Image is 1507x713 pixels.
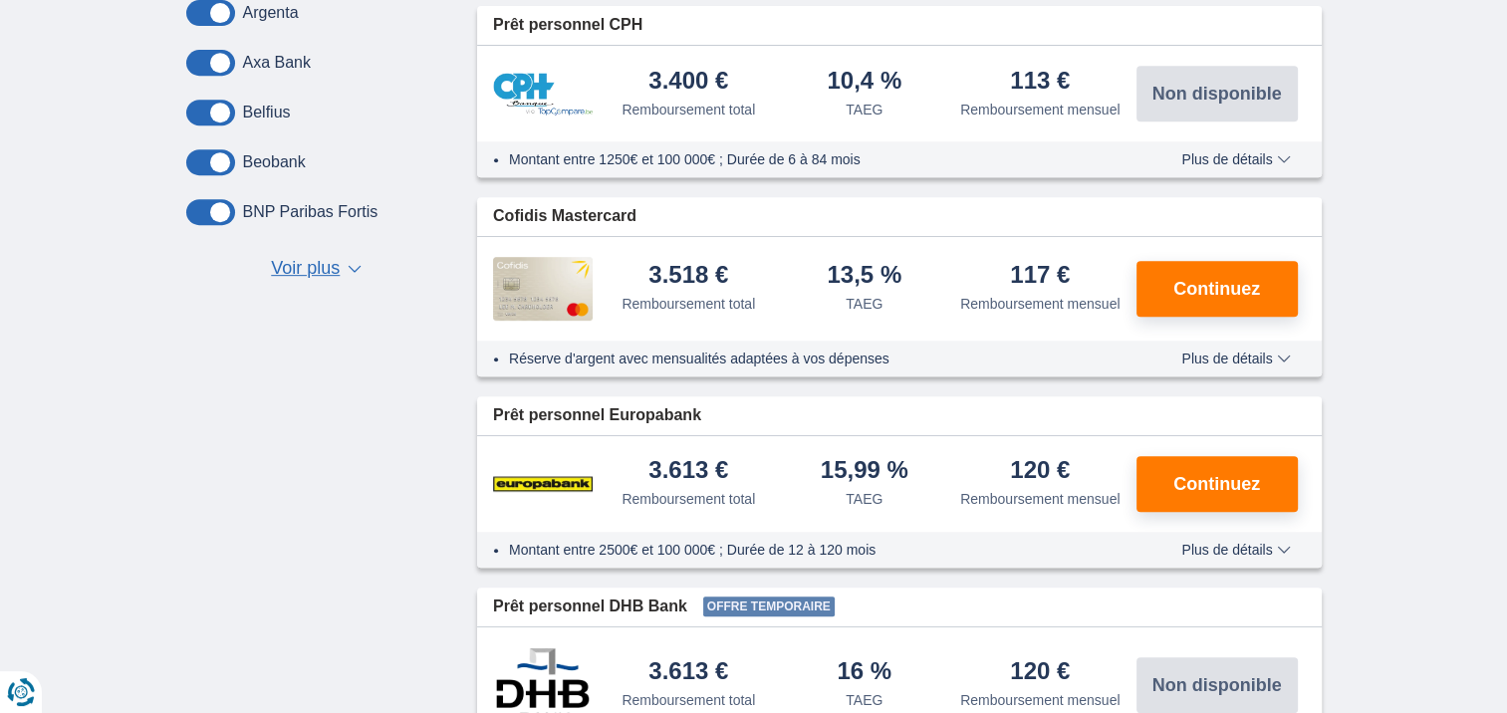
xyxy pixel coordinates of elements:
span: ▼ [348,265,362,273]
div: Remboursement total [622,489,755,509]
div: 3.400 € [648,69,728,96]
label: Belfius [243,104,291,121]
span: Non disponible [1152,676,1282,694]
div: 3.518 € [648,263,728,290]
span: Prêt personnel CPH [493,14,642,37]
span: Plus de détails [1181,152,1290,166]
div: 113 € [1010,69,1070,96]
div: Remboursement total [622,690,755,710]
button: Continuez [1136,261,1298,317]
label: Argenta [243,4,299,22]
button: Voir plus ▼ [265,255,368,283]
span: Plus de détails [1181,352,1290,365]
label: Axa Bank [243,54,311,72]
div: Remboursement total [622,294,755,314]
button: Continuez [1136,456,1298,512]
button: Plus de détails [1166,151,1305,167]
span: Continuez [1173,475,1260,493]
span: Cofidis Mastercard [493,205,636,228]
img: pret personnel Europabank [493,459,593,509]
div: 3.613 € [648,659,728,686]
div: Remboursement mensuel [960,690,1120,710]
span: Voir plus [271,256,340,282]
div: TAEG [846,294,882,314]
span: Prêt personnel DHB Bank [493,595,687,618]
li: Montant entre 1250€ et 100 000€ ; Durée de 6 à 84 mois [509,149,1124,169]
button: Non disponible [1136,657,1298,713]
div: 120 € [1010,659,1070,686]
div: 10,4 % [827,69,901,96]
button: Plus de détails [1166,542,1305,558]
div: 16 % [837,659,891,686]
div: 117 € [1010,263,1070,290]
span: Non disponible [1152,85,1282,103]
div: Remboursement mensuel [960,489,1120,509]
img: pret personnel CPH Banque [493,73,593,116]
button: Non disponible [1136,66,1298,121]
div: Remboursement mensuel [960,100,1120,119]
span: Plus de détails [1181,543,1290,557]
div: Remboursement total [622,100,755,119]
li: Réserve d'argent avec mensualités adaptées à vos dépenses [509,349,1124,368]
div: 3.613 € [648,458,728,485]
li: Montant entre 2500€ et 100 000€ ; Durée de 12 à 120 mois [509,540,1124,560]
div: TAEG [846,690,882,710]
img: pret personnel Cofidis CC [493,257,593,321]
span: Continuez [1173,280,1260,298]
label: BNP Paribas Fortis [243,203,378,221]
div: 13,5 % [827,263,901,290]
div: Remboursement mensuel [960,294,1120,314]
span: Prêt personnel Europabank [493,404,701,427]
div: TAEG [846,489,882,509]
label: Beobank [243,153,306,171]
div: 120 € [1010,458,1070,485]
div: 15,99 % [821,458,908,485]
span: Offre temporaire [703,596,835,616]
div: TAEG [846,100,882,119]
button: Plus de détails [1166,351,1305,366]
